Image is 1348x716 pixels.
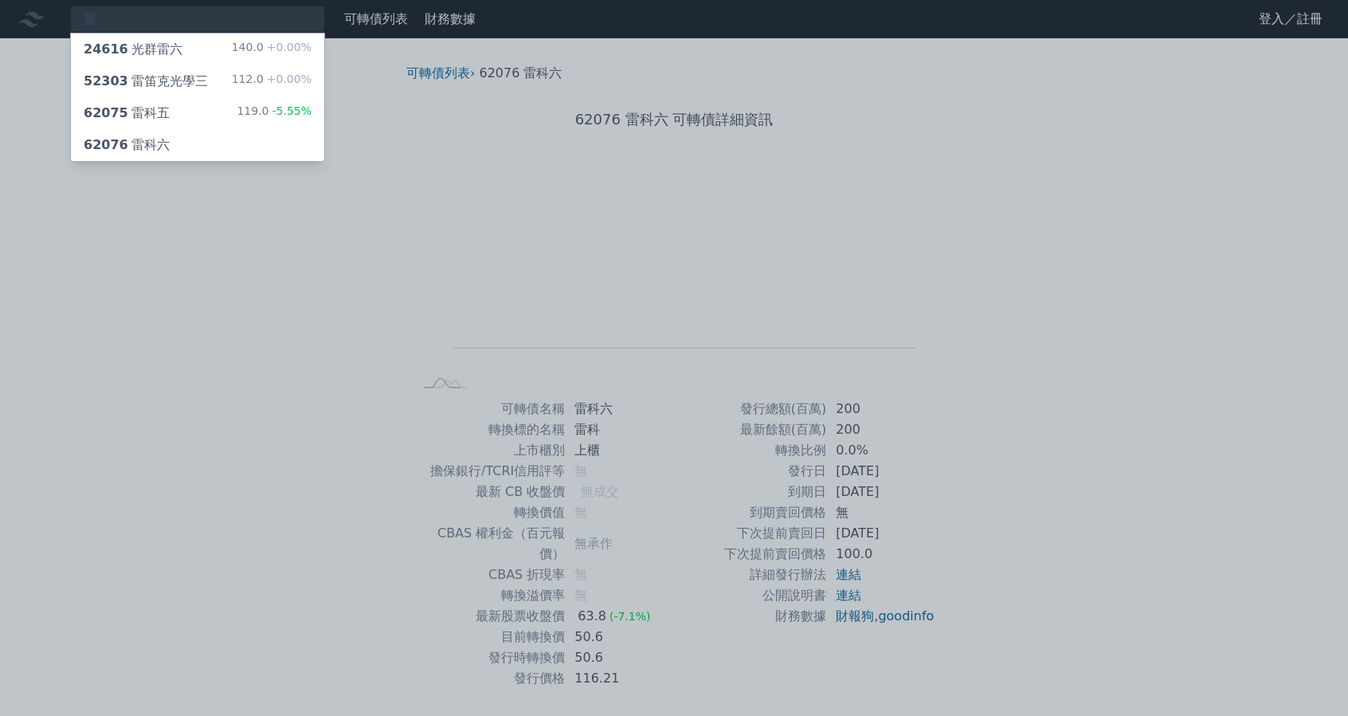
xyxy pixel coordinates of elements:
span: 24616 [84,41,128,57]
div: 雷科五 [84,104,170,123]
span: +0.00% [264,73,312,85]
div: 光群雷六 [84,40,182,59]
span: 62076 [84,137,128,152]
div: 雷笛克光學三 [84,72,208,91]
span: 52303 [84,73,128,89]
a: 62076雷科六 [71,129,324,161]
span: +0.00% [264,41,312,53]
span: 62075 [84,105,128,120]
a: 52303雷笛克光學三 112.0+0.00% [71,65,324,97]
div: 112.0 [232,72,312,91]
a: 24616光群雷六 140.0+0.00% [71,33,324,65]
span: -5.55% [268,104,312,117]
a: 62075雷科五 119.0-5.55% [71,97,324,129]
div: 雷科六 [84,136,170,155]
div: 119.0 [237,104,312,123]
div: 140.0 [232,40,312,59]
